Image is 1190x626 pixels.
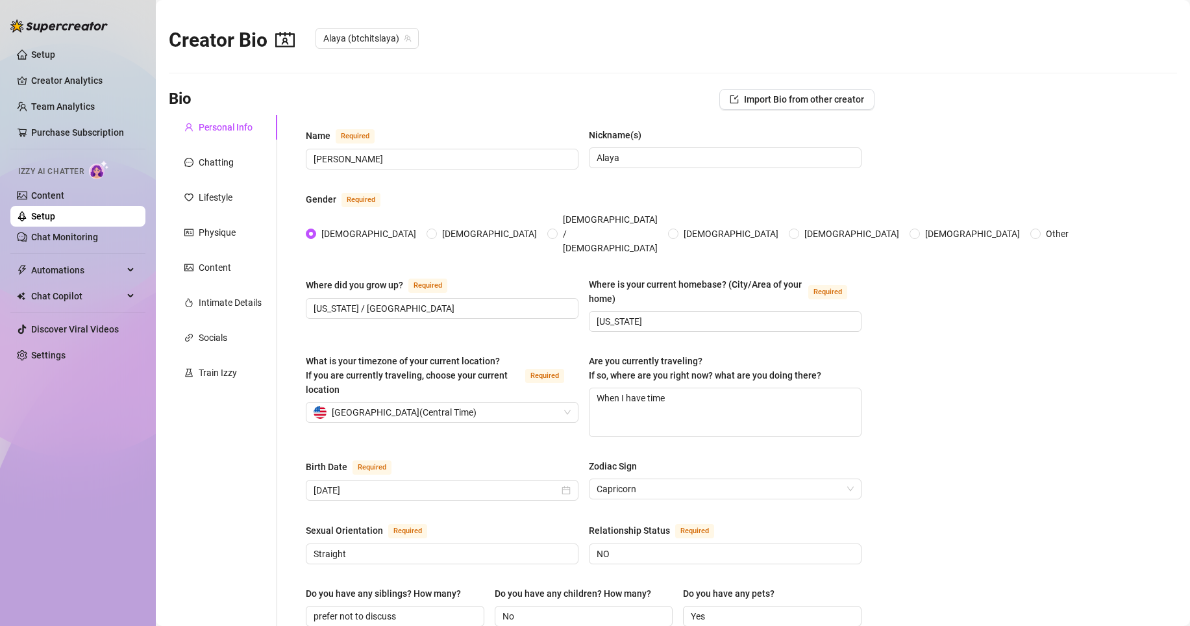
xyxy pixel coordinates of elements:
[589,128,651,142] label: Nickname(s)
[316,227,421,241] span: [DEMOGRAPHIC_DATA]
[199,225,236,240] div: Physique
[388,524,427,538] span: Required
[589,128,641,142] div: Nickname(s)
[495,586,660,601] label: Do you have any children? How many?
[184,263,193,272] span: picture
[306,278,403,292] div: Where did you grow up?
[597,479,854,499] span: Capricorn
[169,89,192,110] h3: Bio
[199,331,227,345] div: Socials
[31,190,64,201] a: Content
[341,193,380,207] span: Required
[18,166,84,178] span: Izzy AI Chatter
[589,356,821,381] span: Are you currently traveling? If so, where are you right now? what are you doing there?
[558,212,663,255] span: [DEMOGRAPHIC_DATA] / [DEMOGRAPHIC_DATA]
[31,260,123,281] span: Automations
[920,227,1025,241] span: [DEMOGRAPHIC_DATA]
[1041,227,1074,241] span: Other
[589,459,646,473] label: Zodiac Sign
[17,265,27,275] span: thunderbolt
[31,286,123,307] span: Chat Copilot
[502,609,663,623] input: Do you have any children? How many?
[306,523,441,538] label: Sexual Orientation
[675,524,714,538] span: Required
[314,152,568,166] input: Name
[589,523,728,538] label: Relationship Status
[744,94,864,105] span: Import Bio from other creator
[306,192,336,207] div: Gender
[31,350,66,360] a: Settings
[306,586,461,601] div: Do you have any siblings? How many?
[314,406,327,419] img: us
[31,232,98,242] a: Chat Monitoring
[31,211,55,221] a: Setup
[31,49,55,60] a: Setup
[332,403,477,422] span: [GEOGRAPHIC_DATA] ( Central Time )
[799,227,904,241] span: [DEMOGRAPHIC_DATA]
[314,301,568,316] input: Where did you grow up?
[306,128,389,144] label: Name
[306,356,508,395] span: What is your timezone of your current location? If you are currently traveling, choose your curre...
[589,459,637,473] div: Zodiac Sign
[404,34,412,42] span: team
[336,129,375,144] span: Required
[169,28,295,53] h2: Creator Bio
[184,298,193,307] span: fire
[589,523,670,538] div: Relationship Status
[683,586,784,601] label: Do you have any pets?
[89,160,109,179] img: AI Chatter
[306,192,395,207] label: Gender
[323,29,411,48] span: Alaya (btchitslaya)
[31,70,135,91] a: Creator Analytics
[495,586,651,601] div: Do you have any children? How many?
[199,295,262,310] div: Intimate Details
[719,89,874,110] button: Import Bio from other creator
[691,609,851,623] input: Do you have any pets?
[589,277,862,306] label: Where is your current homebase? (City/Area of your home)
[589,388,861,436] textarea: When I have time
[678,227,784,241] span: [DEMOGRAPHIC_DATA]
[314,483,559,497] input: Birth Date
[31,324,119,334] a: Discover Viral Videos
[306,277,462,293] label: Where did you grow up?
[199,120,253,134] div: Personal Info
[184,123,193,132] span: user
[589,277,803,306] div: Where is your current homebase? (City/Area of your home)
[184,228,193,237] span: idcard
[730,95,739,104] span: import
[1146,582,1177,613] iframe: Intercom live chat
[199,155,234,169] div: Chatting
[31,127,124,138] a: Purchase Subscription
[31,101,95,112] a: Team Analytics
[184,368,193,377] span: experiment
[10,19,108,32] img: logo-BBDzfeDw.svg
[275,30,295,49] span: contacts
[199,366,237,380] div: Train Izzy
[184,158,193,167] span: message
[306,460,347,474] div: Birth Date
[314,547,568,561] input: Sexual Orientation
[314,609,474,623] input: Do you have any siblings? How many?
[306,459,406,475] label: Birth Date
[184,333,193,342] span: link
[808,285,847,299] span: Required
[408,279,447,293] span: Required
[199,190,232,205] div: Lifestyle
[597,314,851,329] input: Where is your current homebase? (City/Area of your home)
[184,193,193,202] span: heart
[306,523,383,538] div: Sexual Orientation
[306,586,470,601] label: Do you have any siblings? How many?
[17,292,25,301] img: Chat Copilot
[683,586,775,601] div: Do you have any pets?
[525,369,564,383] span: Required
[199,260,231,275] div: Content
[597,151,851,165] input: Nickname(s)
[353,460,391,475] span: Required
[597,547,851,561] input: Relationship Status
[437,227,542,241] span: [DEMOGRAPHIC_DATA]
[306,129,330,143] div: Name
